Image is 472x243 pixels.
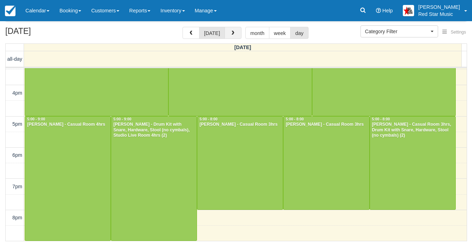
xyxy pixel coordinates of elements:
[360,25,438,37] button: Category Filter
[438,27,470,37] button: Settings
[418,4,460,11] p: [PERSON_NAME]
[5,27,95,40] h2: [DATE]
[113,122,195,139] div: [PERSON_NAME] - Drum Kit with Snare, Hardware, Stool (no cymbals), Studio Live Room 4hrs (2)
[451,30,466,35] span: Settings
[12,152,22,158] span: 6pm
[285,122,367,128] div: [PERSON_NAME] - Casual Room 3hrs
[111,116,197,241] a: 5:00 - 9:00[PERSON_NAME] - Drum Kit with Snare, Hardware, Stool (no cymbals), Studio Live Room 4h...
[12,184,22,189] span: 7pm
[365,28,429,35] span: Category Filter
[12,90,22,96] span: 4pm
[5,6,16,16] img: checkfront-main-nav-mini-logo.png
[286,117,304,121] span: 5:00 - 8:00
[269,27,291,39] button: week
[382,8,393,13] span: Help
[290,27,308,39] button: day
[197,116,283,210] a: 5:00 - 8:00[PERSON_NAME] - Casual Room 3hrs
[7,56,22,62] span: all-day
[27,122,109,128] div: [PERSON_NAME] - Casual Room 4hrs
[234,45,251,50] span: [DATE]
[372,122,454,139] div: [PERSON_NAME] - Casual Room 3hrs, Drum Kit with Snare, Hardware, Stool (no cymbals) (2)
[245,27,269,39] button: month
[113,117,131,121] span: 5:00 - 9:00
[199,122,281,128] div: [PERSON_NAME] - Casual Room 3hrs
[376,8,381,13] i: Help
[403,5,414,16] img: A2
[12,215,22,220] span: 8pm
[25,116,111,241] a: 5:00 - 9:00[PERSON_NAME] - Casual Room 4hrs
[12,121,22,127] span: 5pm
[418,11,460,18] p: Red Star Music
[283,116,369,210] a: 5:00 - 8:00[PERSON_NAME] - Casual Room 3hrs
[199,117,217,121] span: 5:00 - 8:00
[370,116,456,210] a: 5:00 - 8:00[PERSON_NAME] - Casual Room 3hrs, Drum Kit with Snare, Hardware, Stool (no cymbals) (2)
[372,117,390,121] span: 5:00 - 8:00
[27,117,45,121] span: 5:00 - 9:00
[199,27,225,39] button: [DATE]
